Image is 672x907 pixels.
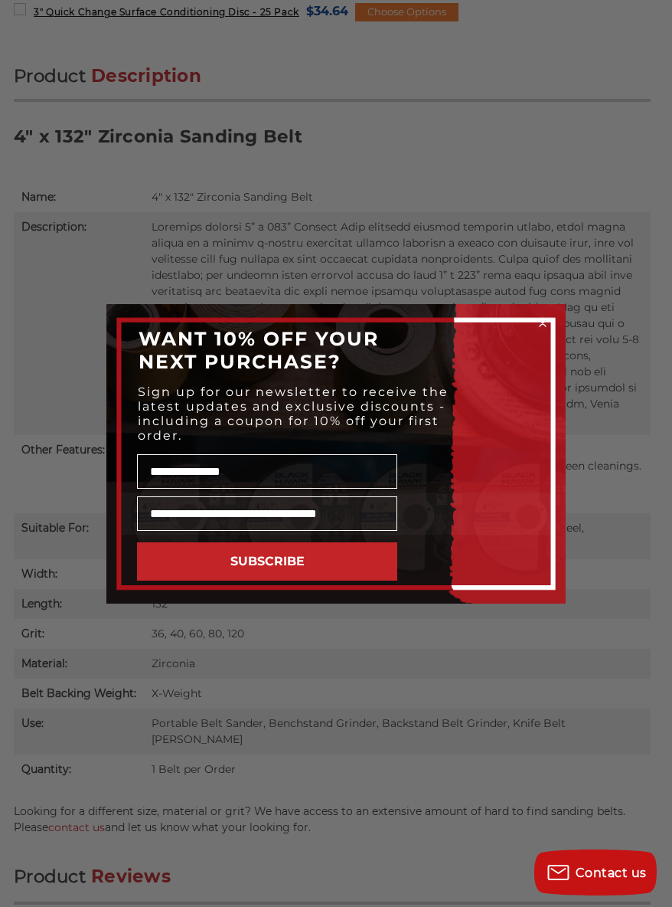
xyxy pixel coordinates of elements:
span: Sign up for our newsletter to receive the latest updates and exclusive discounts - including a co... [138,385,449,443]
button: Close dialog [535,316,550,331]
button: SUBSCRIBE [137,542,397,581]
input: Email [137,496,397,531]
span: WANT 10% OFF YOUR NEXT PURCHASE? [139,327,379,373]
span: Contact us [576,866,647,880]
button: Contact us [534,850,657,896]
